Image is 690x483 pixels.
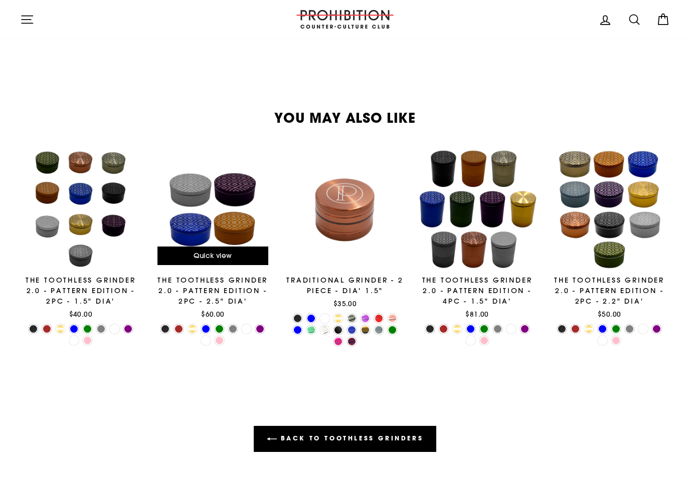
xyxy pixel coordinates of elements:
[417,149,538,323] a: The Toothless Grinder 2.0 - Pattern Edition - 4PC - 1.5" Dia'$81.00
[20,275,141,307] div: The Toothless Grinder 2.0 - Pattern Edition - 2PC - 1.5" Dia'
[549,149,670,323] a: The Toothless Grinder 2.0 - Pattern Edition - 2PC - 2.2" Dia'$50.00
[254,426,437,452] a: Back to TOOTHLESS GRINDERS
[20,149,141,323] a: The Toothless Grinder 2.0 - Pattern Edition - 2PC - 1.5" Dia'$40.00
[417,309,538,319] div: $81.00
[284,299,406,309] div: $35.00
[20,111,670,124] h3: You may also like
[152,149,274,323] a: Quick view The Toothless Grinder 2.0 - Pattern Edition - 2PC - 2.5" Dia'$60.00
[417,275,538,307] div: The Toothless Grinder 2.0 - Pattern Edition - 4PC - 1.5" Dia'
[295,10,395,29] img: PROHIBITION COUNTER-CULTURE CLUB
[549,309,670,319] div: $50.00
[194,251,232,260] span: Quick view
[549,275,670,307] div: The Toothless Grinder 2.0 - Pattern Edition - 2PC - 2.2" Dia'
[284,149,406,312] a: TRADITIONAL GRINDER - 2 PIECE - DIA' 1.5"$35.00
[152,275,274,307] div: The Toothless Grinder 2.0 - Pattern Edition - 2PC - 2.5" Dia'
[20,309,141,319] div: $40.00
[152,309,274,319] div: $60.00
[284,275,406,296] div: TRADITIONAL GRINDER - 2 PIECE - DIA' 1.5"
